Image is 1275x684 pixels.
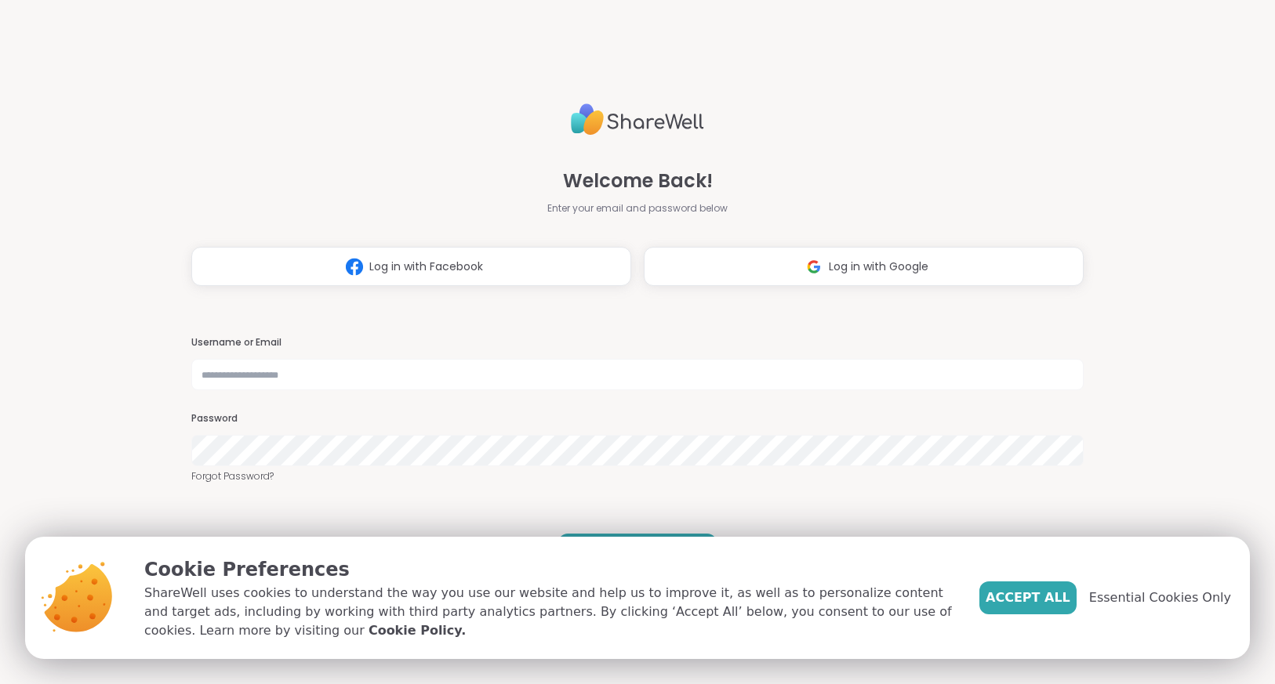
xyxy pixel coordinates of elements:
[191,336,1084,349] h3: Username or Email
[571,97,704,142] img: ShareWell Logo
[979,581,1077,614] button: Accept All
[547,201,728,215] span: Enter your email and password below
[369,621,466,640] a: Cookie Policy.
[369,259,483,275] span: Log in with Facebook
[644,247,1084,286] button: Log in with Google
[829,259,928,275] span: Log in with Google
[558,534,717,566] button: LOG IN
[191,412,1084,425] h3: Password
[986,588,1070,607] span: Accept All
[799,252,829,281] img: ShareWell Logomark
[563,167,713,195] span: Welcome Back!
[1089,588,1231,607] span: Essential Cookies Only
[191,247,631,286] button: Log in with Facebook
[340,252,369,281] img: ShareWell Logomark
[144,584,954,640] p: ShareWell uses cookies to understand the way you use our website and help us to improve it, as we...
[144,556,954,584] p: Cookie Preferences
[191,469,1084,483] a: Forgot Password?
